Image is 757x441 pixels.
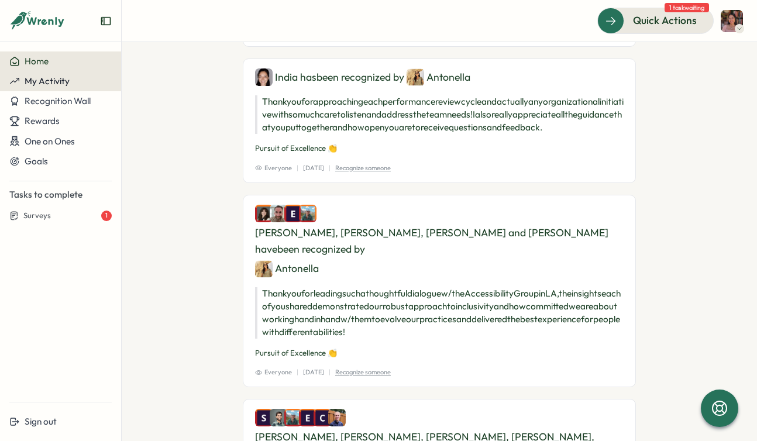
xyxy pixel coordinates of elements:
[255,68,273,86] img: India Bastien
[255,409,273,426] img: Sarah Lazarich
[270,205,287,222] img: Jesse James
[633,13,697,28] span: Quick Actions
[284,205,302,222] img: Elle
[297,163,298,173] p: |
[25,136,75,147] span: One on Ones
[597,8,714,33] button: Quick Actions
[407,68,424,86] img: Antonella Guidoccio
[255,205,273,222] img: Isabelle Hirschy
[255,163,292,173] span: Everyone
[25,416,57,427] span: Sign out
[721,10,743,32] img: Shreya Chatterjee
[23,211,51,221] span: Surveys
[255,367,292,377] span: Everyone
[335,367,391,377] p: Recognize someone
[255,260,273,278] img: Antonella Guidoccio
[314,409,331,426] img: Colin Buyck
[25,95,91,106] span: Recognition Wall
[25,115,60,126] span: Rewards
[255,348,624,359] p: Pursuit of Excellence 👏
[255,205,624,278] div: [PERSON_NAME], [PERSON_NAME], [PERSON_NAME] and [PERSON_NAME] have been recognized by
[303,163,324,173] p: [DATE]
[100,15,112,27] button: Expand sidebar
[9,188,112,201] p: Tasks to complete
[299,409,316,426] img: Emilie Jensen
[25,56,49,67] span: Home
[255,260,319,278] div: Antonella
[303,367,324,377] p: [DATE]
[255,287,624,339] p: Thank you for leading such a thoughtful dialogue w/ the Accessibility Group in LA, the insights e...
[255,95,624,134] p: Thank you for approaching each performance review cycle and actually any organizational initiativ...
[255,68,624,86] div: India has been recognized by
[299,205,316,222] img: Emily Jablonski
[255,143,624,154] p: Pursuit of Excellence 👏
[25,75,70,87] span: My Activity
[665,3,709,12] span: 1 task waiting
[328,409,346,426] img: Morgan Ludtke
[329,367,331,377] p: |
[284,409,302,426] img: Emily Jablonski
[329,163,331,173] p: |
[407,68,470,86] div: Antonella
[297,367,298,377] p: |
[270,409,287,426] img: Nick Norena
[25,156,48,167] span: Goals
[335,163,391,173] p: Recognize someone
[101,211,112,221] div: 1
